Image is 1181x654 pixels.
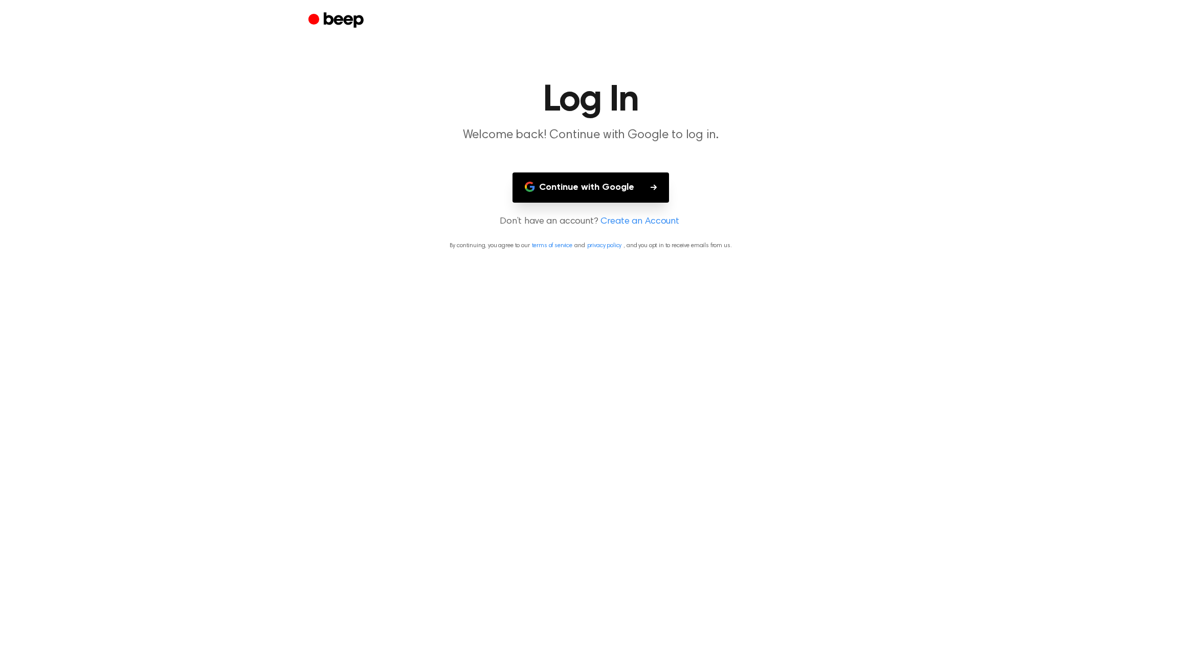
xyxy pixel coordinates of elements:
[308,11,366,31] a: Beep
[394,127,787,144] p: Welcome back! Continue with Google to log in.
[600,215,679,229] a: Create an Account
[12,241,1169,250] p: By continuing, you agree to our and , and you opt in to receive emails from us.
[587,243,622,249] a: privacy policy
[329,82,853,119] h1: Log In
[532,243,572,249] a: terms of service
[12,215,1169,229] p: Don’t have an account?
[512,172,669,203] button: Continue with Google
